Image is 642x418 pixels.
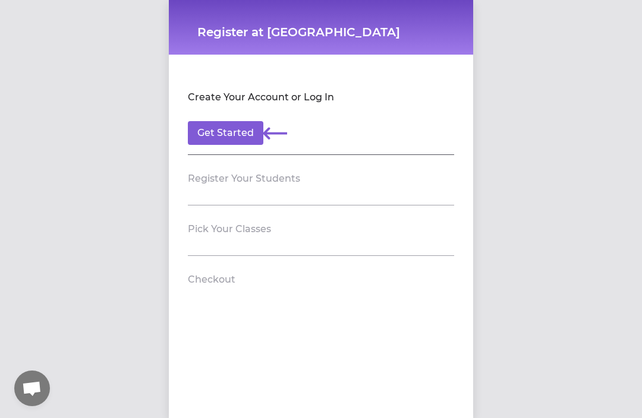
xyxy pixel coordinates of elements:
[188,222,271,236] h2: Pick Your Classes
[14,370,50,406] a: Open chat
[188,90,334,104] h2: Create Your Account or Log In
[188,121,263,145] button: Get Started
[188,273,235,287] h2: Checkout
[197,24,445,40] h1: Register at [GEOGRAPHIC_DATA]
[188,172,300,186] h2: Register Your Students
